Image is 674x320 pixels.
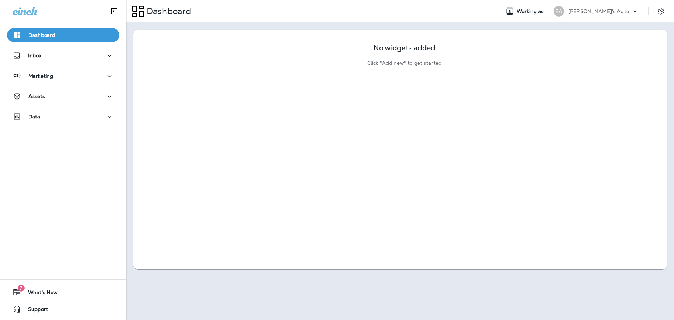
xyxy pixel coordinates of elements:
[554,6,564,17] div: EA
[144,6,191,17] p: Dashboard
[7,110,119,124] button: Data
[374,45,435,51] p: No widgets added
[28,93,45,99] p: Assets
[7,89,119,103] button: Assets
[18,285,25,292] span: 7
[21,306,48,315] span: Support
[7,69,119,83] button: Marketing
[7,28,119,42] button: Dashboard
[28,73,53,79] p: Marketing
[104,4,124,18] button: Collapse Sidebar
[367,60,442,66] p: Click "Add new" to get started
[7,48,119,63] button: Inbox
[21,289,58,298] span: What's New
[654,5,667,18] button: Settings
[517,8,547,14] span: Working as:
[568,8,629,14] p: [PERSON_NAME]'s Auto
[28,53,41,58] p: Inbox
[28,114,40,119] p: Data
[7,285,119,299] button: 7What's New
[28,32,55,38] p: Dashboard
[7,302,119,316] button: Support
